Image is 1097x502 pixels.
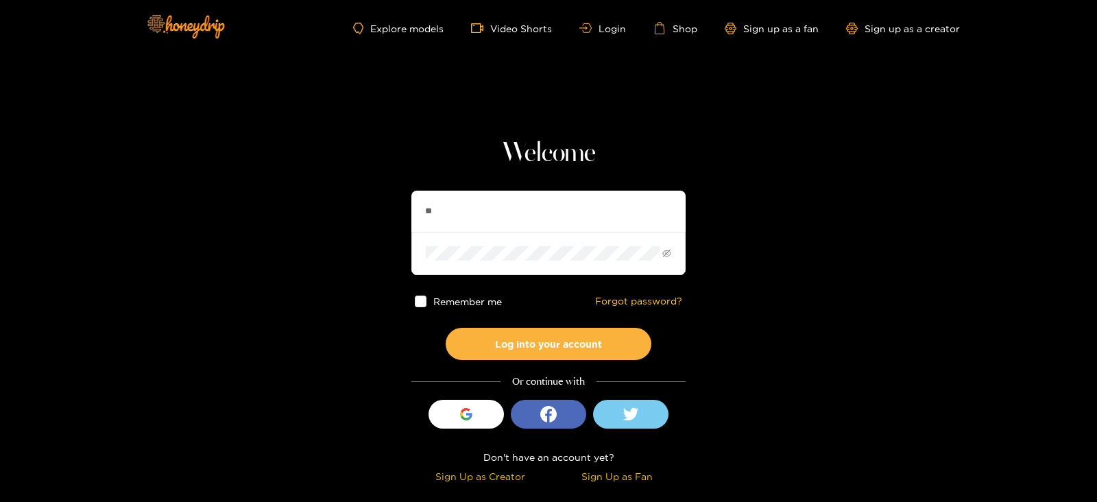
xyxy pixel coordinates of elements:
[353,23,444,34] a: Explore models
[579,23,626,34] a: Login
[846,23,960,34] a: Sign up as a creator
[725,23,819,34] a: Sign up as a fan
[415,468,545,484] div: Sign Up as Creator
[411,137,686,170] h1: Welcome
[471,22,490,34] span: video-camera
[595,296,682,307] a: Forgot password?
[653,22,697,34] a: Shop
[446,328,651,360] button: Log into your account
[433,296,502,307] span: Remember me
[411,374,686,390] div: Or continue with
[471,22,552,34] a: Video Shorts
[662,249,671,258] span: eye-invisible
[552,468,682,484] div: Sign Up as Fan
[411,449,686,465] div: Don't have an account yet?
